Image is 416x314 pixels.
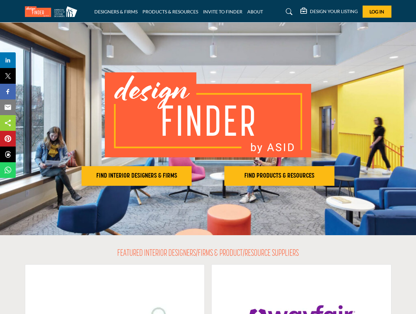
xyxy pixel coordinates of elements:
img: Site Logo [25,6,81,17]
button: Log In [363,6,391,18]
a: PRODUCTS & RESOURCES [142,9,198,14]
h2: FEATURED INTERIOR DESIGNERS/FIRMS & PRODUCT/RESOURCE SUPPLIERS [117,248,299,259]
h2: FIND PRODUCTS & RESOURCES [226,172,332,180]
h2: FIND INTERIOR DESIGNERS & FIRMS [84,172,190,180]
img: image [105,72,311,157]
a: DESIGNERS & FIRMS [94,9,138,14]
h5: DESIGN YOUR LISTING [310,9,358,14]
div: DESIGN YOUR LISTING [300,8,358,16]
a: ABOUT [247,9,263,14]
a: INVITE TO FINDER [203,9,242,14]
span: Log In [369,9,384,14]
button: FIND PRODUCTS & RESOURCES [224,166,334,186]
a: Search [279,7,297,17]
button: FIND INTERIOR DESIGNERS & FIRMS [82,166,192,186]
